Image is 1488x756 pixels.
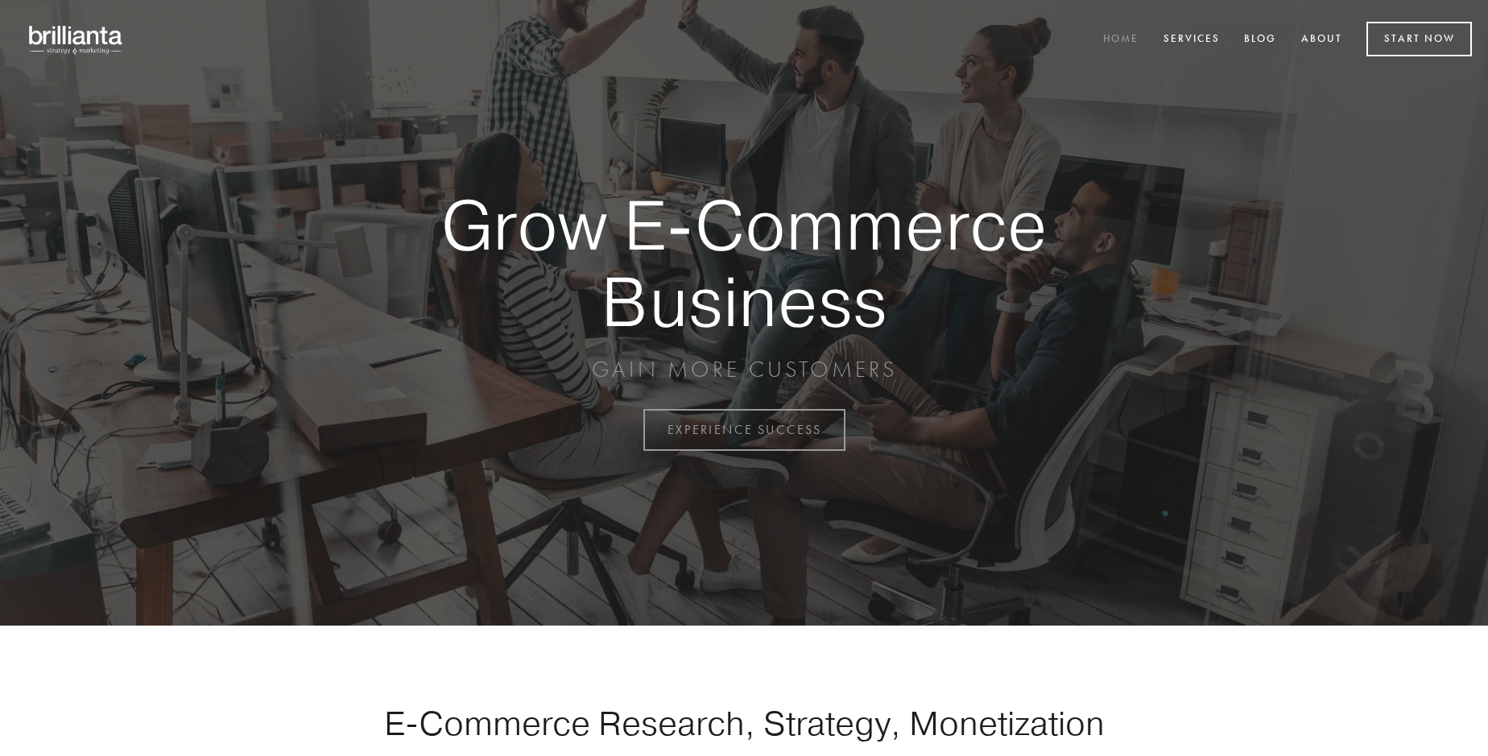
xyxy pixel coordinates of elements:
a: EXPERIENCE SUCCESS [643,409,845,451]
p: GAIN MORE CUSTOMERS [385,355,1103,384]
a: Blog [1234,27,1287,53]
a: Home [1093,27,1149,53]
img: brillianta - research, strategy, marketing [16,16,137,63]
a: Services [1153,27,1230,53]
a: Start Now [1366,22,1472,56]
strong: Grow E-Commerce Business [385,187,1103,339]
a: About [1291,27,1353,53]
h1: E-Commerce Research, Strategy, Monetization [333,703,1155,743]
